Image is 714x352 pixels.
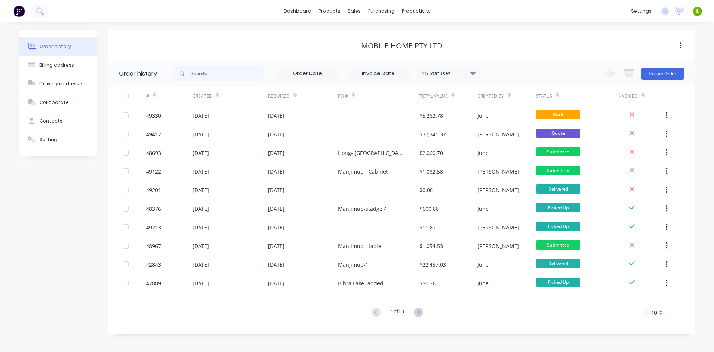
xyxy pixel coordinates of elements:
[418,69,480,77] div: 15 Statuses
[536,240,580,250] span: Submitted
[19,112,97,130] button: Contacts
[193,149,209,157] div: [DATE]
[146,112,161,120] div: 49330
[477,168,519,175] div: [PERSON_NAME]
[536,129,580,138] span: Quote
[398,6,434,17] div: productivity
[146,93,149,99] div: #
[361,41,443,50] div: Mobile Home Pty Ltd
[419,168,443,175] div: $1,082.58
[536,184,580,194] span: Delivered
[419,130,446,138] div: $37,341.37
[268,186,284,194] div: [DATE]
[146,186,161,194] div: 49201
[477,186,519,194] div: [PERSON_NAME]
[536,166,580,175] span: Submitted
[419,149,443,157] div: $2,060.70
[419,205,439,213] div: $600.88
[193,261,209,269] div: [DATE]
[338,205,387,213] div: Manjimup-stadge 4
[193,186,209,194] div: [DATE]
[695,8,699,15] span: JL
[651,309,657,317] span: 10
[641,68,684,80] button: Create Order
[39,80,85,87] div: Delivery addresses
[477,223,519,231] div: [PERSON_NAME]
[19,93,97,112] button: Collaborate
[364,6,398,17] div: purchasing
[338,279,383,287] div: Bibra Lake- added
[268,86,338,106] div: Required
[19,56,97,74] button: Billing address
[193,242,209,250] div: [DATE]
[338,149,405,157] div: Hong- [GEOGRAPHIC_DATA]- flume
[477,261,489,269] div: June
[536,110,580,119] span: Draft
[477,242,519,250] div: [PERSON_NAME]
[39,62,74,69] div: Billing address
[536,222,580,231] span: Picked Up
[191,66,265,81] input: Search...
[536,86,617,106] div: Status
[146,86,193,106] div: #
[268,93,290,99] div: Required
[268,168,284,175] div: [DATE]
[268,149,284,157] div: [DATE]
[276,68,339,79] input: Order Date
[268,223,284,231] div: [DATE]
[477,86,535,106] div: Created By
[419,261,446,269] div: $22,457.03
[39,136,60,143] div: Settings
[193,112,209,120] div: [DATE]
[39,43,71,50] div: Order history
[146,168,161,175] div: 49122
[419,242,443,250] div: $1,054.53
[536,203,580,212] span: Picked Up
[193,205,209,213] div: [DATE]
[146,205,161,213] div: 48376
[347,68,409,79] input: Invoice Date
[146,223,161,231] div: 49213
[627,6,655,17] div: settings
[268,242,284,250] div: [DATE]
[268,279,284,287] div: [DATE]
[19,74,97,93] button: Delivery addresses
[119,69,157,78] div: Order history
[193,86,268,106] div: Created
[338,168,388,175] div: Manjimup - Cabinet
[419,93,448,99] div: Total Value
[536,93,552,99] div: Status
[390,307,404,318] div: 1 of 13
[338,93,348,99] div: PO #
[338,86,419,106] div: PO #
[419,279,436,287] div: $50.28
[19,130,97,149] button: Settings
[338,261,369,269] div: Manjimup-1
[617,93,638,99] div: Invoiced
[477,279,489,287] div: June
[477,149,489,157] div: June
[477,205,489,213] div: June
[344,6,364,17] div: sales
[268,112,284,120] div: [DATE]
[536,259,580,268] span: Delivered
[419,86,477,106] div: Total Value
[193,279,209,287] div: [DATE]
[338,242,381,250] div: Manjimup - table
[268,205,284,213] div: [DATE]
[193,130,209,138] div: [DATE]
[477,112,489,120] div: June
[19,37,97,56] button: Order history
[193,168,209,175] div: [DATE]
[280,6,315,17] a: dashboard
[477,130,519,138] div: [PERSON_NAME]
[617,86,664,106] div: Invoiced
[146,242,161,250] div: 48967
[268,261,284,269] div: [DATE]
[193,93,212,99] div: Created
[146,279,161,287] div: 47889
[419,112,443,120] div: $5,262.78
[146,261,161,269] div: 42843
[146,130,161,138] div: 49417
[536,147,580,156] span: Submitted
